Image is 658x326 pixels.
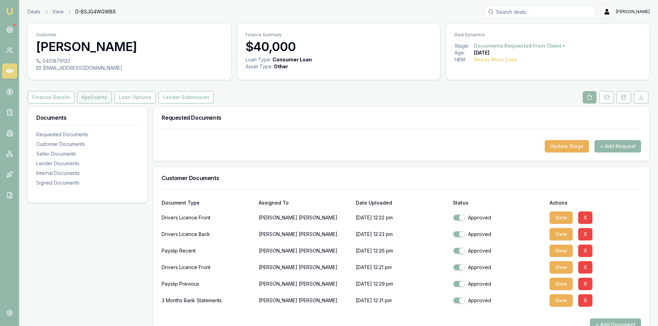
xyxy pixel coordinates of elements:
[550,200,641,205] div: Actions
[246,32,432,38] p: Finance Summary
[578,278,592,290] button: X
[36,58,223,65] div: 0401879133
[36,160,139,167] div: Lender Documents
[455,32,641,38] p: Deal Dynamics
[578,261,592,274] button: X
[356,294,447,307] p: [DATE] 12:31 pm
[162,244,253,258] div: Payslip Recent
[6,7,14,15] img: emu-icon-u.png
[453,231,544,238] div: Approved
[259,200,350,205] div: Assigned To
[113,91,157,103] a: Loan Options
[36,179,139,186] div: Signed Documents
[455,56,474,63] div: HEM:
[246,63,273,70] div: Asset Type :
[162,175,641,181] h3: Customer Documents
[474,56,517,63] div: Needs More Data
[259,277,350,291] p: [PERSON_NAME] [PERSON_NAME]
[578,245,592,257] button: X
[259,244,350,258] p: [PERSON_NAME] [PERSON_NAME]
[36,170,139,177] div: Internal Documents
[77,91,112,103] button: Applicants
[52,8,64,15] a: View
[36,131,139,138] div: Requested Documents
[36,40,223,53] h3: [PERSON_NAME]
[162,294,253,307] div: 3 Months Bank Statements
[28,91,74,103] button: Finance Details
[356,227,447,241] p: [DATE] 12:23 pm
[550,228,573,240] button: View
[578,294,592,307] button: X
[246,56,271,63] div: Loan Type:
[259,294,350,307] p: [PERSON_NAME] [PERSON_NAME]
[453,214,544,221] div: Approved
[36,65,223,71] div: [EMAIL_ADDRESS][DOMAIN_NAME]
[453,297,544,304] div: Approved
[159,91,214,103] button: Lender Submission
[453,264,544,271] div: Approved
[162,260,253,274] div: Drivers Licence Front
[550,211,573,224] button: View
[453,280,544,287] div: Approved
[550,294,573,307] button: View
[36,141,139,148] div: Customer Documents
[259,211,350,225] p: [PERSON_NAME] [PERSON_NAME]
[578,211,592,224] button: X
[114,91,156,103] button: Loan Options
[273,56,312,63] div: Consumer Loan
[616,9,650,14] span: [PERSON_NAME]
[485,6,595,18] input: Search deals
[274,63,288,70] div: Other
[28,91,76,103] a: Finance Details
[162,227,253,241] div: Drivers Licence Back
[162,211,253,225] div: Drivers Licence Front
[36,115,139,120] h3: Documents
[550,245,573,257] button: View
[157,91,215,103] a: Lender Submission
[36,32,223,38] p: Customer
[28,8,40,15] a: Deals
[356,200,447,205] div: Date Uploaded
[259,260,350,274] p: [PERSON_NAME] [PERSON_NAME]
[162,200,253,205] div: Document Type
[455,42,474,49] div: Stage:
[453,200,544,205] div: Status
[550,278,573,290] button: View
[578,228,592,240] button: X
[246,40,432,53] h3: $40,000
[356,277,447,291] p: [DATE] 12:29 pm
[356,211,447,225] p: [DATE] 12:22 pm
[453,247,544,254] div: Approved
[545,140,589,152] button: Update Stage
[474,49,489,56] div: [DATE]
[455,49,474,56] div: Age:
[356,244,447,258] p: [DATE] 12:26 pm
[594,140,641,152] button: + Add Request
[75,8,116,15] span: D-BSJG4WGWBX
[550,261,573,274] button: View
[474,42,566,49] button: Documents Requested From Client
[28,8,116,15] nav: breadcrumb
[162,277,253,291] div: Payslip Previous
[36,150,139,157] div: Seller Documents
[259,227,350,241] p: [PERSON_NAME] [PERSON_NAME]
[356,260,447,274] p: [DATE] 12:21 pm
[162,115,641,120] h3: Requested Documents
[76,91,113,103] a: Applicants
